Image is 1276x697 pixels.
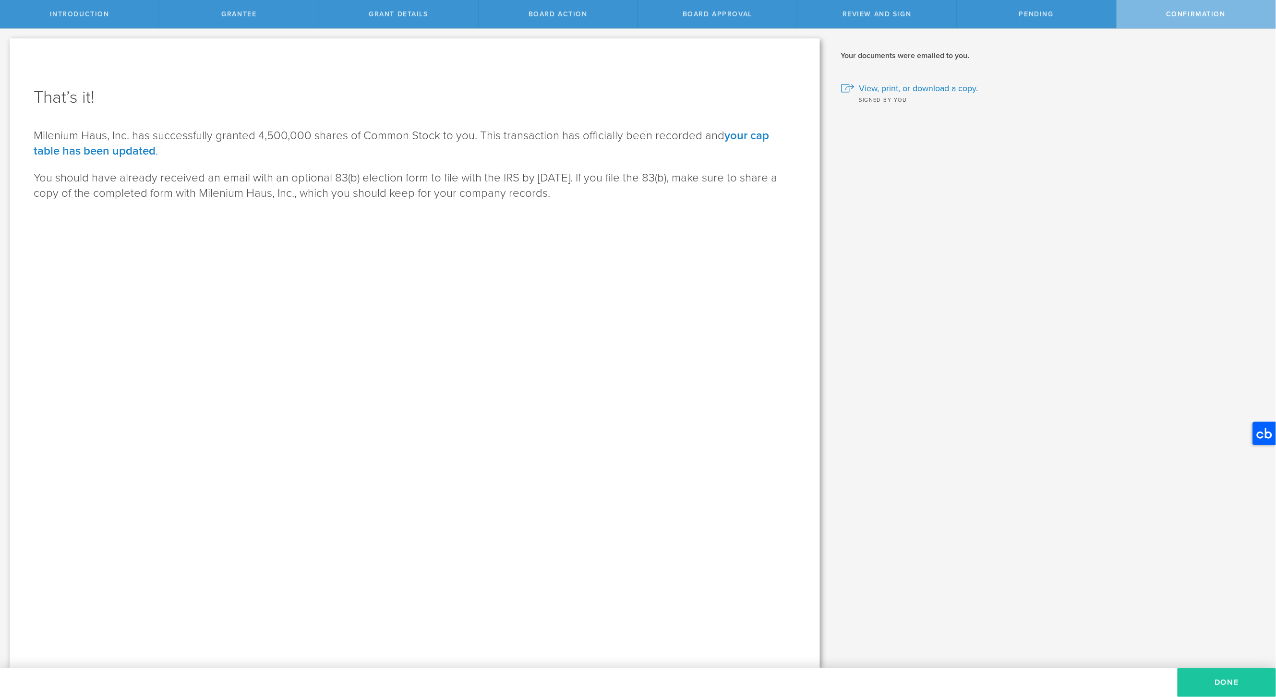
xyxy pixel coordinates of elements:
[841,95,1262,104] div: Signed by you
[34,86,796,109] h1: That’s it!
[683,10,752,18] span: Board Approval
[1178,668,1276,697] button: Done
[1019,10,1054,18] span: Pending
[34,170,796,201] p: You should have already received an email with an optional 83(b) election form to file with the I...
[369,10,428,18] span: Grant Details
[1166,10,1226,18] span: Confirmation
[841,50,1262,61] h2: Your documents were emailed to you.
[529,10,588,18] span: Board Action
[50,10,109,18] span: Introduction
[1228,622,1276,668] iframe: Chat Widget
[34,128,796,159] p: Milenium Haus, Inc. has successfully granted 4,500,000 shares of Common Stock to you. This transa...
[843,10,912,18] span: Review and Sign
[221,10,256,18] span: Grantee
[859,82,978,95] span: View, print, or download a copy.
